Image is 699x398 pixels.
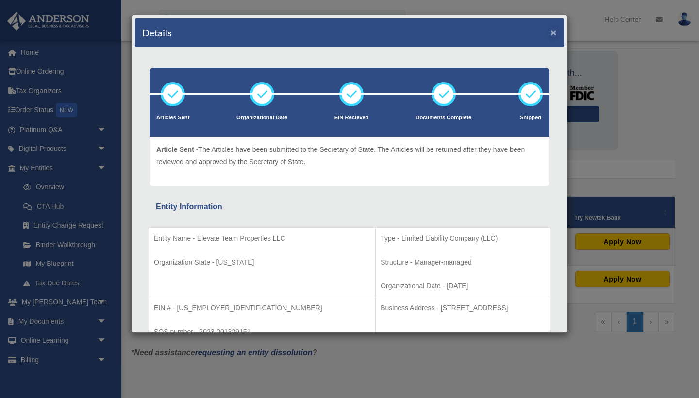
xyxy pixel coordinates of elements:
[416,113,471,123] p: Documents Complete
[154,326,370,338] p: SOS number - 2023-001329151
[518,113,543,123] p: Shipped
[381,302,545,314] p: Business Address - [STREET_ADDRESS]
[550,27,557,37] button: ×
[154,256,370,268] p: Organization State - [US_STATE]
[154,302,370,314] p: EIN # - [US_EMPLOYER_IDENTIFICATION_NUMBER]
[381,232,545,245] p: Type - Limited Liability Company (LLC)
[156,200,543,214] div: Entity Information
[381,280,545,292] p: Organizational Date - [DATE]
[154,232,370,245] p: Entity Name - Elevate Team Properties LLC
[156,146,198,153] span: Article Sent -
[156,113,189,123] p: Articles Sent
[381,256,545,268] p: Structure - Manager-managed
[156,144,543,167] p: The Articles have been submitted to the Secretary of State. The Articles will be returned after t...
[142,26,172,39] h4: Details
[334,113,369,123] p: EIN Recieved
[236,113,287,123] p: Organizational Date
